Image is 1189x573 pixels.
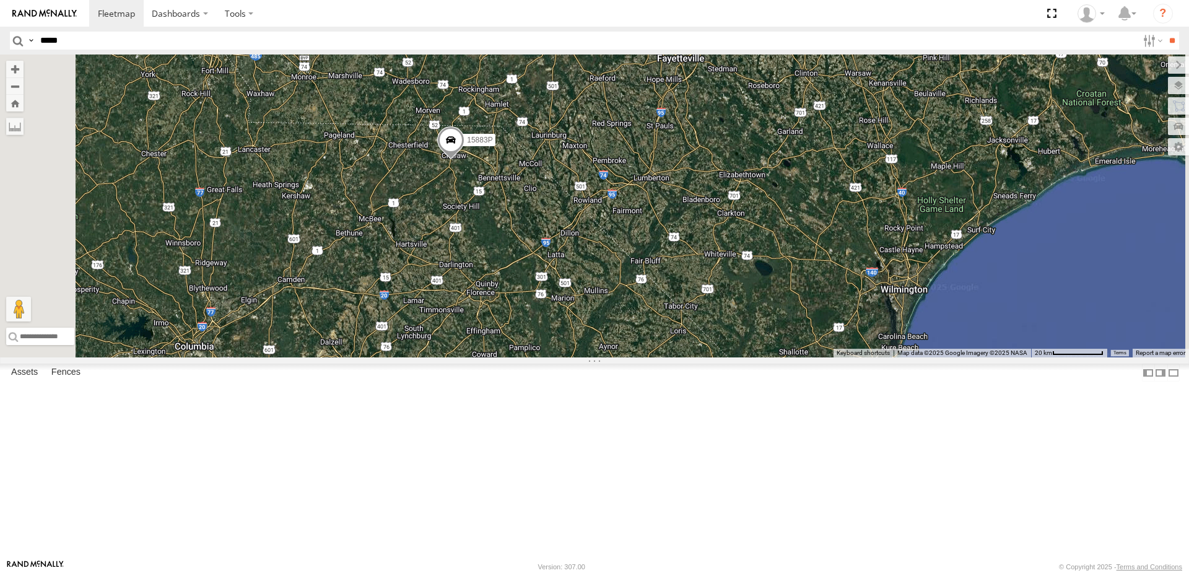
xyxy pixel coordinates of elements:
[6,297,31,321] button: Drag Pegman onto the map to open Street View
[6,95,24,112] button: Zoom Home
[1153,4,1173,24] i: ?
[1138,32,1165,50] label: Search Filter Options
[1154,364,1167,382] label: Dock Summary Table to the Right
[5,364,44,382] label: Assets
[45,364,87,382] label: Fences
[467,136,492,144] span: 15883P
[897,349,1027,356] span: Map data ©2025 Google Imagery ©2025 NASA
[12,9,77,18] img: rand-logo.svg
[1117,563,1182,571] a: Terms and Conditions
[1142,364,1154,382] label: Dock Summary Table to the Left
[1035,349,1052,356] span: 20 km
[837,349,890,357] button: Keyboard shortcuts
[6,77,24,95] button: Zoom out
[1059,563,1182,571] div: © Copyright 2025 -
[6,61,24,77] button: Zoom in
[1168,138,1189,155] label: Map Settings
[7,561,64,573] a: Visit our Website
[1031,349,1107,357] button: Map Scale: 20 km per 79 pixels
[1113,351,1126,356] a: Terms (opens in new tab)
[538,563,585,571] div: Version: 307.00
[1167,364,1180,382] label: Hide Summary Table
[6,118,24,135] label: Measure
[26,32,36,50] label: Search Query
[1136,349,1185,356] a: Report a map error
[1073,4,1109,23] div: Paul Withrow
